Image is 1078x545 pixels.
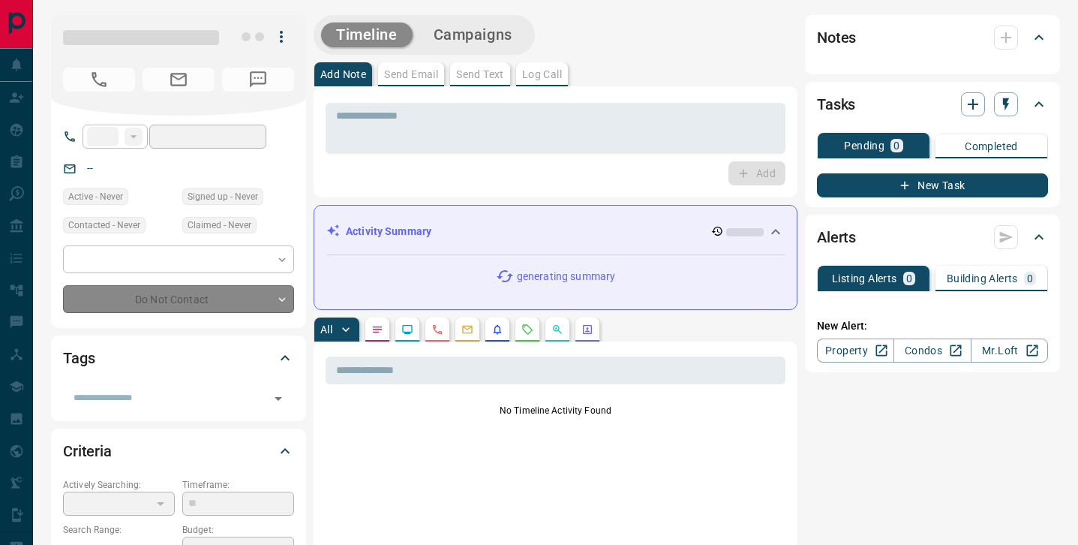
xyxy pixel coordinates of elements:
span: Signed up - Never [188,189,258,204]
div: Notes [817,20,1048,56]
svg: Agent Actions [581,324,593,336]
p: 0 [893,140,899,151]
div: Alerts [817,219,1048,255]
p: Completed [965,141,1018,152]
button: Timeline [321,23,413,47]
span: No Number [222,68,294,92]
h2: Tags [63,346,95,370]
p: Budget: [182,523,294,537]
svg: Calls [431,324,443,336]
p: Timeframe: [182,478,294,492]
p: All [320,324,332,335]
a: -- [87,162,93,174]
p: Actively Searching: [63,478,175,492]
span: No Number [63,68,135,92]
a: Mr.Loft [971,339,1048,363]
h2: Alerts [817,225,856,249]
svg: Emails [461,324,473,336]
button: New Task [817,173,1048,197]
p: Activity Summary [346,224,431,239]
span: Active - Never [68,189,123,204]
span: No Email [143,68,215,92]
h2: Tasks [817,92,855,116]
svg: Requests [521,324,533,336]
p: No Timeline Activity Found [326,404,785,417]
span: Contacted - Never [68,218,140,233]
p: 0 [1027,273,1033,284]
div: Tasks [817,86,1048,122]
button: Open [268,388,289,409]
svg: Opportunities [551,324,563,336]
h2: Notes [817,26,856,50]
p: Listing Alerts [832,273,897,284]
p: New Alert: [817,318,1048,334]
p: Add Note [320,69,366,80]
p: Pending [844,140,884,151]
p: Search Range: [63,523,175,537]
div: Tags [63,340,294,376]
div: Activity Summary [326,218,785,245]
button: Campaigns [419,23,527,47]
p: Building Alerts [947,273,1018,284]
svg: Notes [371,324,383,336]
a: Property [817,339,894,363]
svg: Listing Alerts [491,324,503,336]
div: Do Not Contact [63,285,294,313]
h2: Criteria [63,439,112,463]
div: Criteria [63,433,294,469]
span: Claimed - Never [188,218,251,233]
p: generating summary [517,269,615,285]
svg: Lead Browsing Activity [401,324,413,336]
a: Condos [893,339,971,363]
p: 0 [906,273,912,284]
